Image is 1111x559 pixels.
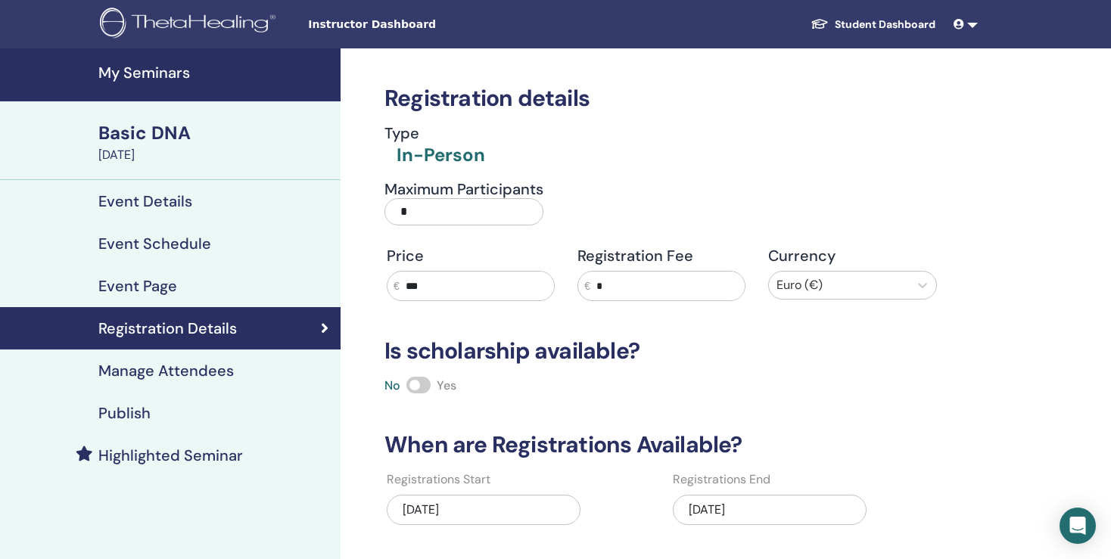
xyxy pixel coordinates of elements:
[384,377,400,393] span: No
[98,362,234,380] h4: Manage Attendees
[98,446,243,464] h4: Highlighted Seminar
[98,319,237,337] h4: Registration Details
[100,8,281,42] img: logo.png
[397,142,485,168] div: In-Person
[98,64,331,82] h4: My Seminars
[387,495,580,525] div: [DATE]
[375,85,948,112] h3: Registration details
[98,146,331,164] div: [DATE]
[384,180,543,198] h4: Maximum Participants
[577,247,745,265] h4: Registration Fee
[89,120,341,164] a: Basic DNA[DATE]
[387,470,490,489] label: Registrations Start
[387,247,555,265] h4: Price
[308,17,535,33] span: Instructor Dashboard
[798,11,948,39] a: Student Dashboard
[384,198,543,225] input: Maximum Participants
[584,278,590,294] span: €
[1060,508,1096,544] div: Open Intercom Messenger
[375,431,948,458] h3: When are Registrations Available?
[394,278,400,294] span: €
[673,495,867,525] div: [DATE]
[384,124,485,142] h4: Type
[98,120,331,146] div: Basic DNA
[98,192,192,210] h4: Event Details
[98,277,177,295] h4: Event Page
[437,377,456,393] span: Yes
[673,470,770,489] label: Registrations End
[768,247,936,265] h4: Currency
[811,17,829,30] img: graduation-cap-white.svg
[375,337,948,365] h3: Is scholarship available?
[98,234,211,253] h4: Event Schedule
[98,404,151,422] h4: Publish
